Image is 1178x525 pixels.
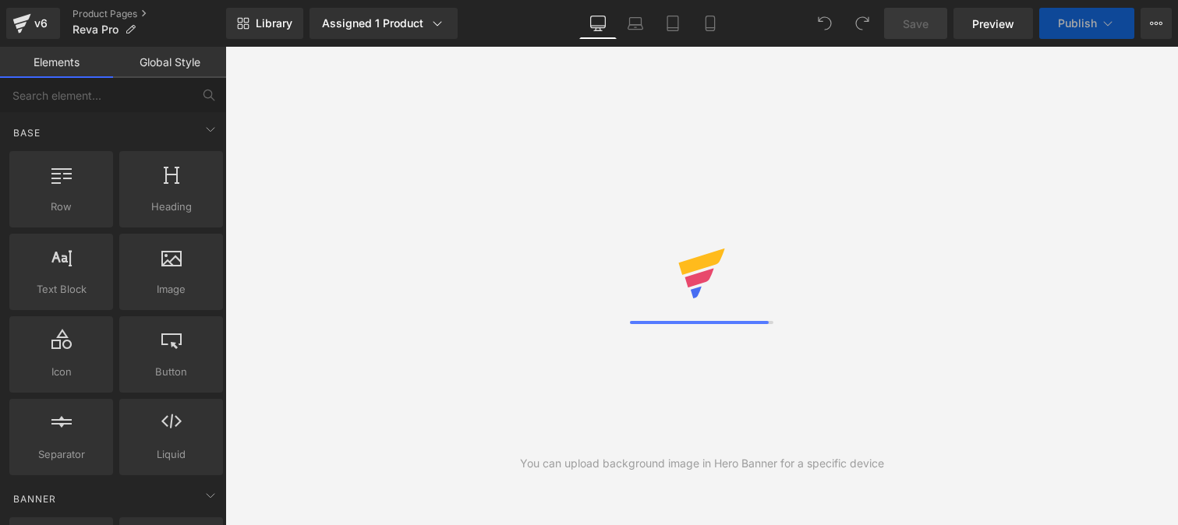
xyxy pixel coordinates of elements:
a: Preview [953,8,1033,39]
span: Save [903,16,929,32]
a: v6 [6,8,60,39]
a: New Library [226,8,303,39]
span: Image [124,281,218,298]
span: Base [12,125,42,140]
span: Heading [124,199,218,215]
button: More [1141,8,1172,39]
div: Assigned 1 Product [322,16,445,31]
a: Product Pages [73,8,226,20]
span: Button [124,364,218,380]
span: Library [256,16,292,30]
button: Undo [809,8,840,39]
a: Tablet [654,8,692,39]
span: Icon [14,364,108,380]
span: Row [14,199,108,215]
span: Text Block [14,281,108,298]
span: Liquid [124,446,218,463]
a: Global Style [113,47,226,78]
span: Publish [1058,17,1097,30]
span: Separator [14,446,108,463]
a: Mobile [692,8,729,39]
a: Laptop [617,8,654,39]
a: Desktop [579,8,617,39]
span: Preview [972,16,1014,32]
button: Redo [847,8,878,39]
span: Reva Pro [73,23,119,36]
button: Publish [1039,8,1134,39]
div: v6 [31,13,51,33]
div: You can upload background image in Hero Banner for a specific device [520,455,884,472]
span: Banner [12,492,58,506]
